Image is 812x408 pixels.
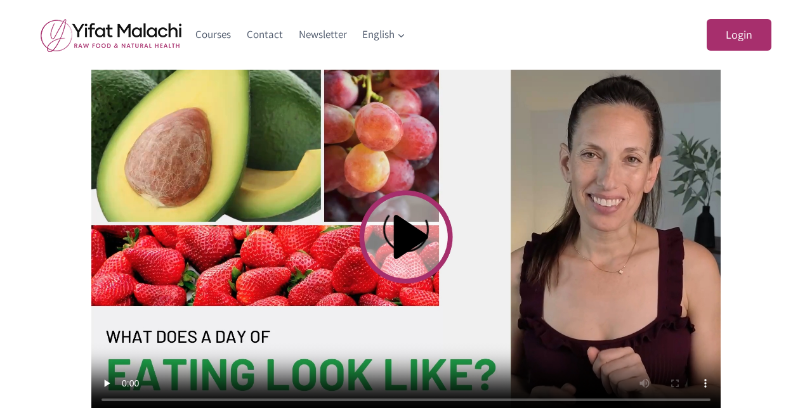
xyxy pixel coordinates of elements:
[188,20,414,50] nav: Primary Navigation
[41,18,181,52] img: yifat_logo41_en.png
[707,19,771,51] a: Login
[188,20,239,50] a: Courses
[239,20,291,50] a: Contact
[291,20,355,50] a: Newsletter
[355,20,414,50] button: Child menu of English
